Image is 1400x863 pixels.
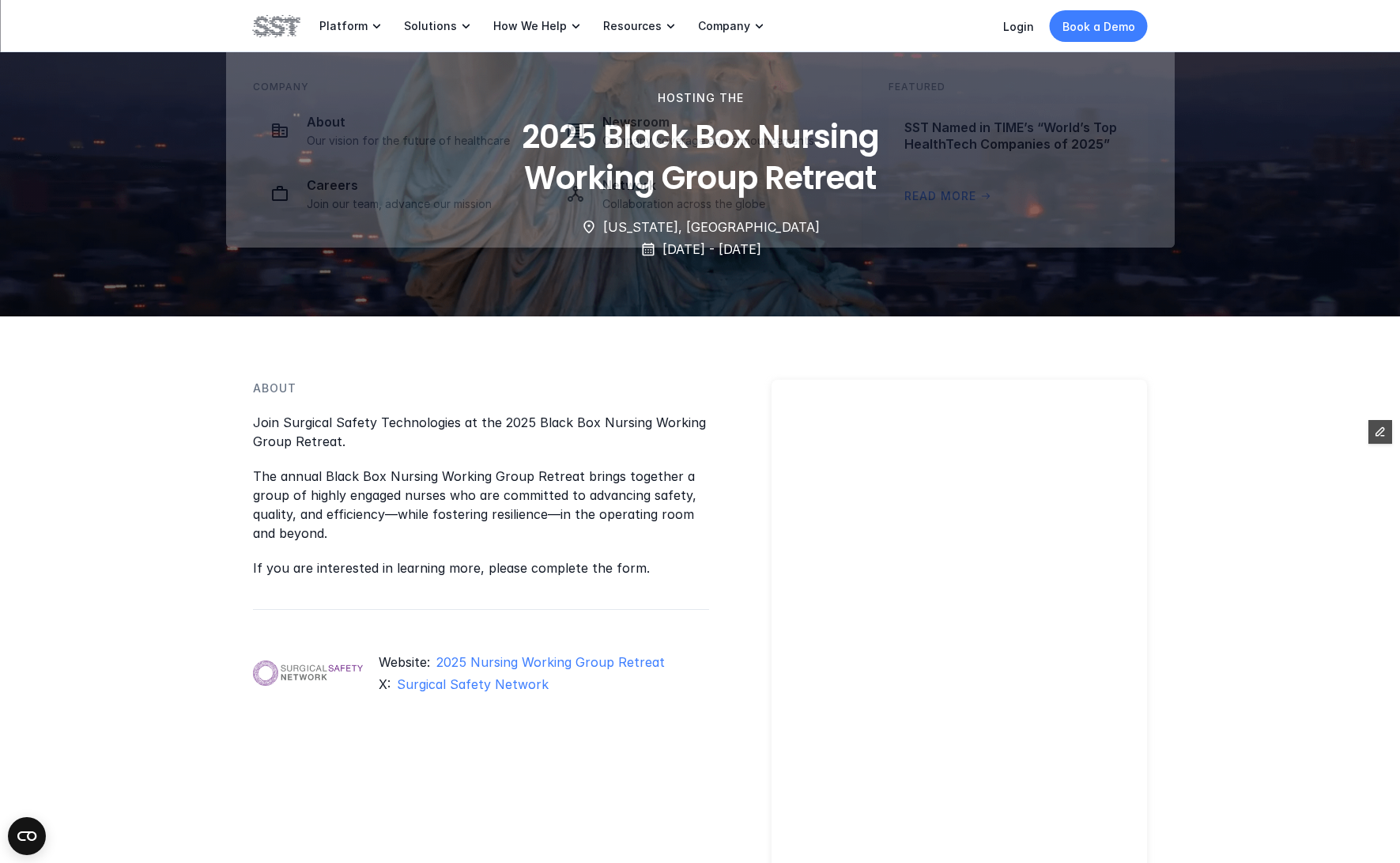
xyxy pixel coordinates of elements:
[603,19,662,33] p: Resources
[253,467,709,543] p: The annual Black Box Nursing Working Group Retreat brings together a group of highly engaged nurs...
[1050,10,1148,42] a: Book a Demo
[603,218,820,237] p: [US_STATE], [GEOGRAPHIC_DATA]
[1368,420,1392,444] button: Edit Framer Content
[436,654,665,670] a: 2025 Nursing Working Group Retreat
[662,240,760,259] p: [DATE] - [DATE]
[458,116,942,199] h3: 2025 Black Box Nursing Working Group Retreat
[1003,20,1034,33] a: Login
[404,19,457,33] p: Solutions
[253,558,709,577] p: If you are interested in learning more, please complete the form.
[253,380,296,397] p: About
[8,817,46,855] button: Open CMP widget
[253,642,363,705] img: Surgical Safety Network logo
[379,675,391,694] p: X:
[253,13,300,40] img: SST logo
[253,413,709,451] p: Join Surgical Safety Technologies at the 2025 Black Box Nursing Working Group Retreat.
[379,653,430,672] p: Website:
[493,19,567,33] p: How We Help
[698,19,750,33] p: Company
[397,676,549,692] a: Surgical Safety Network
[319,19,368,33] p: Platform
[1062,18,1135,35] p: Book a Demo
[657,89,743,107] p: HOSTING THE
